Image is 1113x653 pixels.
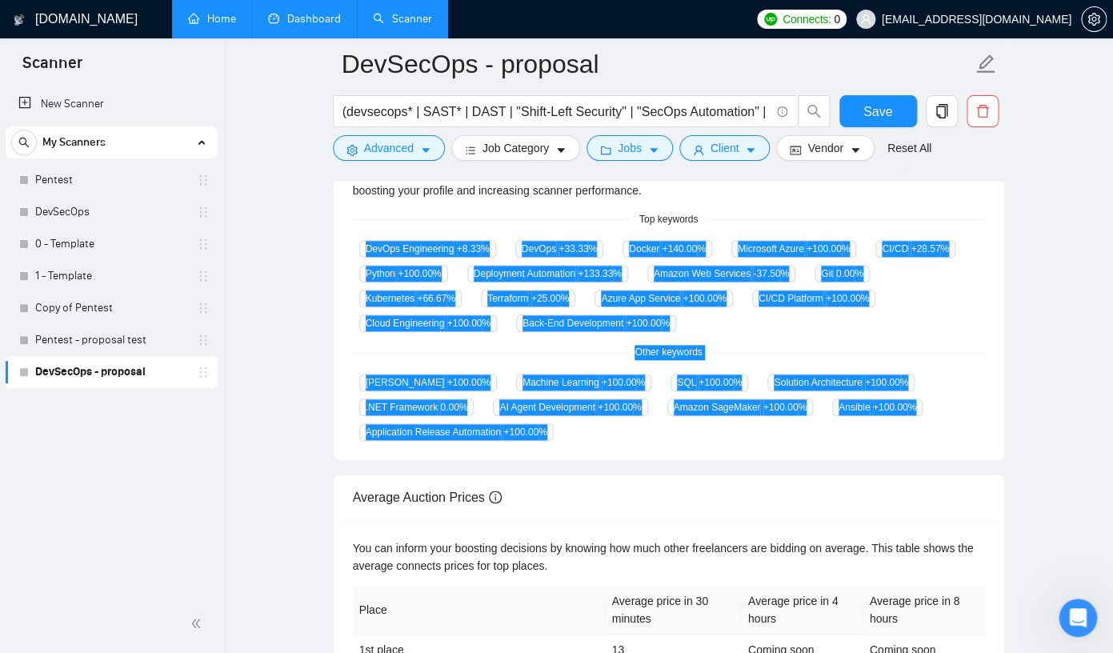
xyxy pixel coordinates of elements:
span: +8.33 % [457,243,490,254]
span: 0 [834,10,840,28]
span: info-circle [489,491,502,503]
a: Pentest [35,164,187,196]
span: Top keywords [630,212,707,227]
iframe: Intercom live chat [1059,599,1097,637]
span: search [799,104,829,118]
span: Machine Learning [516,374,651,391]
span: +100.00 % [873,402,916,413]
span: Advanced [364,139,414,157]
span: Client [711,139,739,157]
a: New Scanner [18,88,205,120]
th: Average price in 4 hours [742,586,863,635]
span: caret-down [420,144,431,156]
a: homeHome [188,12,236,26]
span: Job Category [482,139,549,157]
a: dashboardDashboard [268,12,341,26]
span: Kubernetes [359,290,462,307]
button: barsJob Categorycaret-down [451,135,580,161]
span: 0.00 % [440,402,467,413]
span: Other keywords [625,345,711,360]
li: My Scanners [6,126,218,388]
div: Average Auction Prices [353,475,985,520]
span: edit [975,54,996,74]
a: searchScanner [373,12,432,26]
span: My Scanners [42,126,106,158]
span: holder [197,206,210,218]
span: Cloud Engineering [359,314,497,332]
span: +100.00 % [826,293,869,304]
a: setting [1081,13,1107,26]
div: You can inform your boosting decisions by knowing how much other freelancers are bidding on avera... [353,539,985,575]
a: Pentest - proposal test [35,324,187,356]
button: copy [926,95,958,127]
span: Scanner [10,51,95,85]
th: Place [353,586,606,635]
button: setting [1081,6,1107,32]
span: +100.00 % [447,318,490,329]
button: delete [967,95,999,127]
span: +100.00 % [683,293,726,304]
span: Ansible [832,399,923,416]
span: +25.00 % [531,293,570,304]
span: holder [197,334,210,347]
span: Python [359,265,448,282]
span: Jobs [618,139,642,157]
span: +28.57 % [911,243,949,254]
span: Terraform [481,290,575,307]
span: caret-down [850,144,861,156]
span: Amazon SageMaker [667,399,813,416]
span: +100.00 % [398,268,441,279]
span: idcard [790,144,801,156]
span: +140.00 % [662,243,705,254]
span: Application Release Automation [359,423,554,441]
span: +100.00 % [699,377,742,388]
span: bars [465,144,476,156]
span: AI Agent Development [493,399,647,416]
span: Microsoft Azure [731,240,856,258]
span: search [12,137,36,148]
span: holder [197,270,210,282]
span: user [860,14,871,25]
a: 0 - Template [35,228,187,260]
span: Git [815,265,870,282]
span: holder [197,238,210,250]
span: caret-down [555,144,567,156]
span: info-circle [777,106,787,117]
th: Average price in 8 hours [863,586,985,635]
button: settingAdvancedcaret-down [333,135,445,161]
a: DevSecOps [35,196,187,228]
span: +100.00 % [602,377,645,388]
button: idcardVendorcaret-down [776,135,874,161]
span: Connects: [783,10,831,28]
span: +66.67 % [417,293,455,304]
span: Solution Architecture [767,374,915,391]
span: delete [967,104,998,118]
img: upwork-logo.png [764,13,777,26]
span: copy [927,104,957,118]
span: DevOps [515,240,603,258]
span: Save [863,102,892,122]
th: Average price in 30 minutes [606,586,742,635]
span: -37.50 % [753,268,789,279]
img: logo [14,7,25,33]
button: userClientcaret-down [679,135,771,161]
span: +100.00 % [503,427,546,438]
span: +100.00 % [447,377,490,388]
span: +100.00 % [626,318,669,329]
span: caret-down [745,144,756,156]
button: Save [839,95,917,127]
span: Docker [623,240,712,258]
span: holder [197,366,210,379]
span: +100.00 % [865,377,908,388]
span: setting [346,144,358,156]
span: user [693,144,704,156]
span: Deployment Automation [467,265,628,282]
span: +33.33 % [559,243,597,254]
input: Search Freelance Jobs... [342,102,770,122]
span: CI/CD [875,240,955,258]
a: Copy of Pentest [35,292,187,324]
span: caret-down [648,144,659,156]
span: holder [197,174,210,186]
span: +100.00 % [807,243,850,254]
button: search [798,95,830,127]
